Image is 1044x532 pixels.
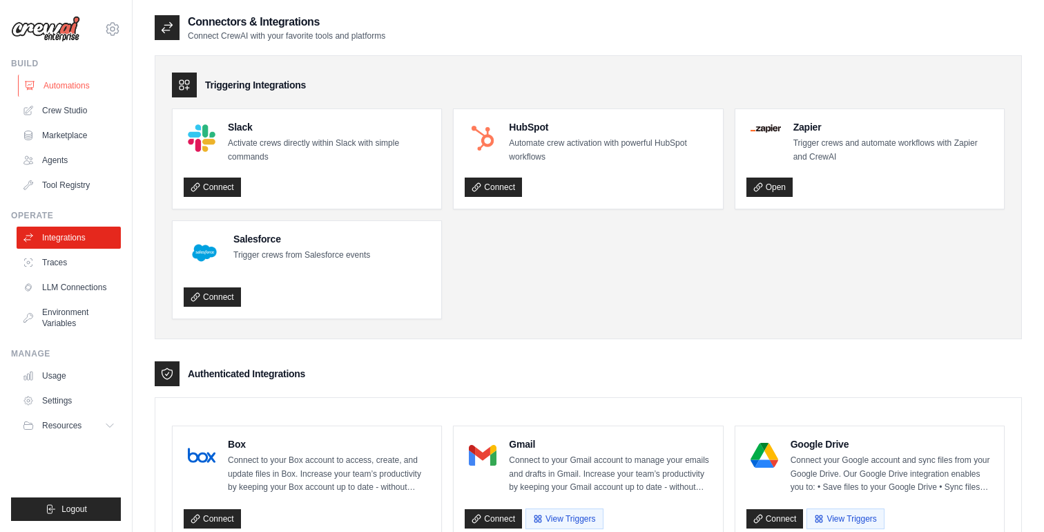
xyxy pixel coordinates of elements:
[11,16,80,42] img: Logo
[18,75,122,97] a: Automations
[751,124,781,133] img: Zapier Logo
[11,210,121,221] div: Operate
[751,441,778,469] img: Google Drive Logo
[188,124,215,152] img: Slack Logo
[525,509,603,529] button: View Triggers
[61,504,87,515] span: Logout
[11,497,121,521] button: Logout
[228,120,430,134] h4: Slack
[465,509,522,529] a: Connect
[509,454,711,495] p: Connect to your Gmail account to manage your emails and drafts in Gmail. Increase your team’s pro...
[746,178,793,197] a: Open
[188,236,221,269] img: Salesforce Logo
[793,120,993,134] h4: Zapier
[469,124,496,152] img: HubSpot Logo
[17,415,121,437] button: Resources
[791,437,993,451] h4: Google Drive
[465,178,522,197] a: Connect
[184,509,241,529] a: Connect
[233,249,370,263] p: Trigger crews from Salesforce events
[17,174,121,196] a: Tool Registry
[17,124,121,146] a: Marketplace
[17,251,121,274] a: Traces
[509,120,711,134] h4: HubSpot
[17,276,121,298] a: LLM Connections
[228,137,430,164] p: Activate crews directly within Slack with simple commands
[17,390,121,412] a: Settings
[509,137,711,164] p: Automate crew activation with powerful HubSpot workflows
[228,454,430,495] p: Connect to your Box account to access, create, and update files in Box. Increase your team’s prod...
[11,348,121,359] div: Manage
[17,301,121,334] a: Environment Variables
[228,437,430,451] h4: Box
[42,420,81,431] span: Resources
[205,78,306,92] h3: Triggering Integrations
[806,509,884,529] button: View Triggers
[188,30,385,41] p: Connect CrewAI with your favorite tools and platforms
[17,365,121,387] a: Usage
[11,58,121,69] div: Build
[17,227,121,249] a: Integrations
[746,509,804,529] a: Connect
[791,454,993,495] p: Connect your Google account and sync files from your Google Drive. Our Google Drive integration e...
[469,441,496,469] img: Gmail Logo
[233,232,370,246] h4: Salesforce
[184,287,241,307] a: Connect
[793,137,993,164] p: Trigger crews and automate workflows with Zapier and CrewAI
[188,441,215,469] img: Box Logo
[509,437,711,451] h4: Gmail
[188,367,305,381] h3: Authenticated Integrations
[184,178,241,197] a: Connect
[17,149,121,171] a: Agents
[188,14,385,30] h2: Connectors & Integrations
[17,99,121,122] a: Crew Studio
